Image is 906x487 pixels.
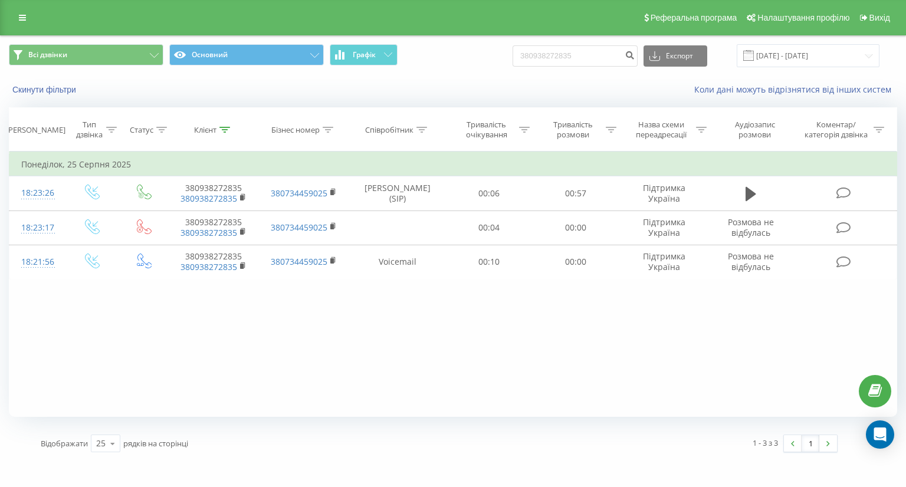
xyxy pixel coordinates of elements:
[802,120,871,140] div: Коментар/категорія дзвінка
[9,153,897,176] td: Понеділок, 25 Серпня 2025
[21,182,53,205] div: 18:23:26
[533,245,619,279] td: 00:00
[513,45,638,67] input: Пошук за номером
[728,216,774,238] span: Розмова не відбулась
[349,176,446,210] td: [PERSON_NAME] (SIP)
[169,44,324,65] button: Основний
[802,435,819,452] a: 1
[728,251,774,272] span: Розмова не відбулась
[457,120,516,140] div: Тривалість очікування
[619,245,710,279] td: Підтримка Україна
[9,44,163,65] button: Всі дзвінки
[543,120,603,140] div: Тривалість розмови
[180,261,237,272] a: 380938272835
[353,51,376,59] span: Графік
[194,125,216,135] div: Клієнт
[123,438,188,449] span: рядків на сторінці
[75,120,103,140] div: Тип дзвінка
[21,251,53,274] div: 18:21:56
[28,50,67,60] span: Всі дзвінки
[169,176,259,210] td: 380938272835
[21,216,53,239] div: 18:23:17
[169,245,259,279] td: 380938272835
[446,210,533,245] td: 00:04
[446,176,533,210] td: 00:06
[644,45,707,67] button: Експорт
[180,227,237,238] a: 380938272835
[533,176,619,210] td: 00:57
[271,256,327,267] a: 380734459025
[630,120,693,140] div: Назва схеми переадресації
[619,176,710,210] td: Підтримка Україна
[349,245,446,279] td: Voicemail
[869,13,890,22] span: Вихід
[533,210,619,245] td: 00:00
[619,210,710,245] td: Підтримка Україна
[130,125,153,135] div: Статус
[271,222,327,233] a: 380734459025
[866,420,894,449] div: Open Intercom Messenger
[446,245,533,279] td: 00:10
[753,437,778,449] div: 1 - 3 з 3
[6,125,65,135] div: [PERSON_NAME]
[694,84,897,95] a: Коли дані можуть відрізнятися вiд інших систем
[41,438,88,449] span: Відображати
[757,13,849,22] span: Налаштування профілю
[9,84,82,95] button: Скинути фільтри
[651,13,737,22] span: Реферальна програма
[96,437,106,449] div: 25
[169,210,259,245] td: 380938272835
[180,193,237,204] a: 380938272835
[330,44,398,65] button: Графік
[271,125,320,135] div: Бізнес номер
[720,120,790,140] div: Аудіозапис розмови
[365,125,413,135] div: Співробітник
[271,187,327,199] a: 380734459025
